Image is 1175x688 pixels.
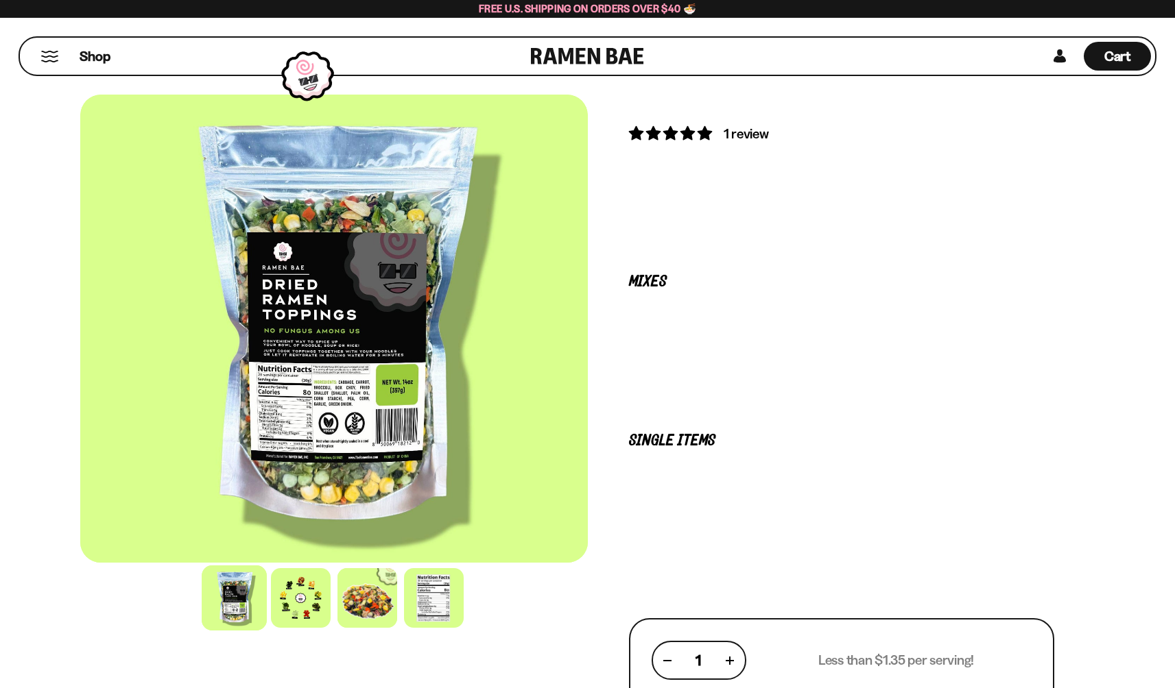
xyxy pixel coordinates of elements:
a: Cart [1084,38,1151,75]
p: Mixes [629,275,1054,288]
span: Shop [80,47,110,66]
span: 1 [696,652,701,669]
p: Single Items [629,434,1054,447]
span: 5.00 stars [629,125,715,142]
span: Free U.S. Shipping on Orders over $40 🍜 [479,2,696,15]
span: Cart [1104,48,1131,64]
p: Less than $1.35 per serving! [818,652,974,669]
span: 1 review [724,125,769,142]
a: Shop [80,42,110,71]
button: Mobile Menu Trigger [40,51,59,62]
